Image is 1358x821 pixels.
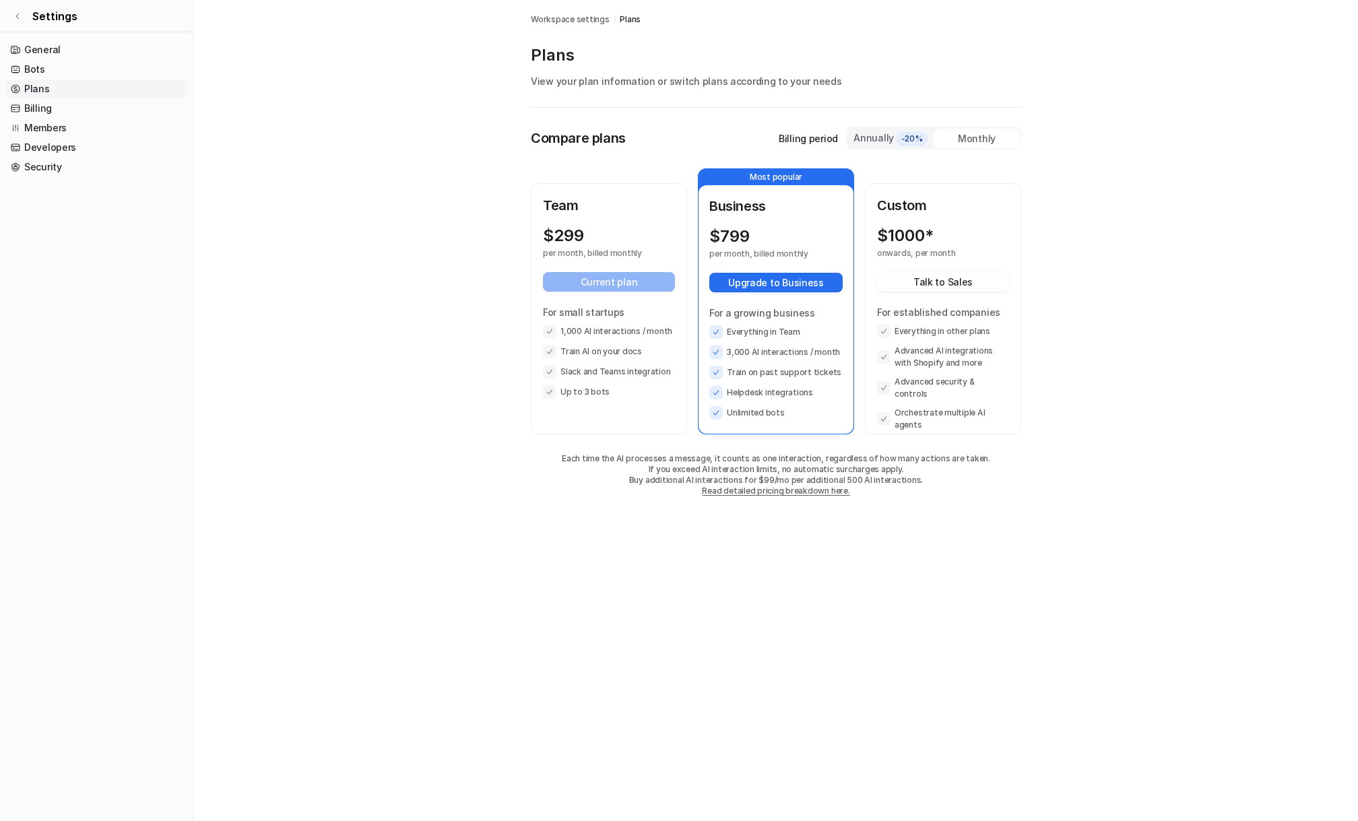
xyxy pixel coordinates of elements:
[5,40,188,59] a: General
[709,346,843,359] li: 3,000 AI interactions / month
[543,325,675,338] li: 1,000 AI interactions / month
[620,13,641,26] a: Plans
[897,132,928,145] span: -20%
[32,8,77,24] span: Settings
[877,272,1009,292] button: Talk to Sales
[709,306,843,320] p: For a growing business
[709,227,750,246] p: $ 799
[877,226,934,245] p: $ 1000*
[543,226,584,245] p: $ 299
[531,44,1021,66] p: Plans
[531,74,1021,88] p: View your plan information or switch plans according to your needs
[709,406,843,420] li: Unlimited bots
[543,305,675,319] p: For small startups
[709,196,843,216] p: Business
[877,376,1009,400] li: Advanced security & controls
[709,273,843,292] button: Upgrade to Business
[5,119,188,137] a: Members
[543,365,675,379] li: Slack and Teams integration
[531,453,1021,464] p: Each time the AI processes a message, it counts as one interaction, regardless of how many action...
[709,249,818,259] p: per month, billed monthly
[934,129,1020,148] div: Monthly
[779,131,838,145] p: Billing period
[877,325,1009,338] li: Everything in other plans
[699,169,853,185] p: Most popular
[5,99,188,118] a: Billing
[543,195,675,216] p: Team
[5,79,188,98] a: Plans
[531,128,626,148] p: Compare plans
[5,158,188,176] a: Security
[5,60,188,79] a: Bots
[543,385,675,399] li: Up to 3 bots
[543,248,651,259] p: per month, billed monthly
[877,407,1009,431] li: Orchestrate multiple AI agents
[531,475,1021,486] p: Buy additional AI interactions for $99/mo per additional 500 AI interactions.
[853,131,928,145] div: Annually
[543,272,675,292] button: Current plan
[877,305,1009,319] p: For established companies
[702,486,849,496] a: Read detailed pricing breakdown here.
[543,345,675,358] li: Train AI on your docs
[531,464,1021,475] p: If you exceed AI interaction limits, no automatic surcharges apply.
[614,13,616,26] span: /
[709,325,843,339] li: Everything in Team
[5,138,188,157] a: Developers
[531,13,610,26] a: Workspace settings
[877,345,1009,369] li: Advanced AI integrations with Shopify and more
[709,386,843,399] li: Helpdesk integrations
[877,248,985,259] p: onwards, per month
[709,366,843,379] li: Train on past support tickets
[877,195,1009,216] p: Custom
